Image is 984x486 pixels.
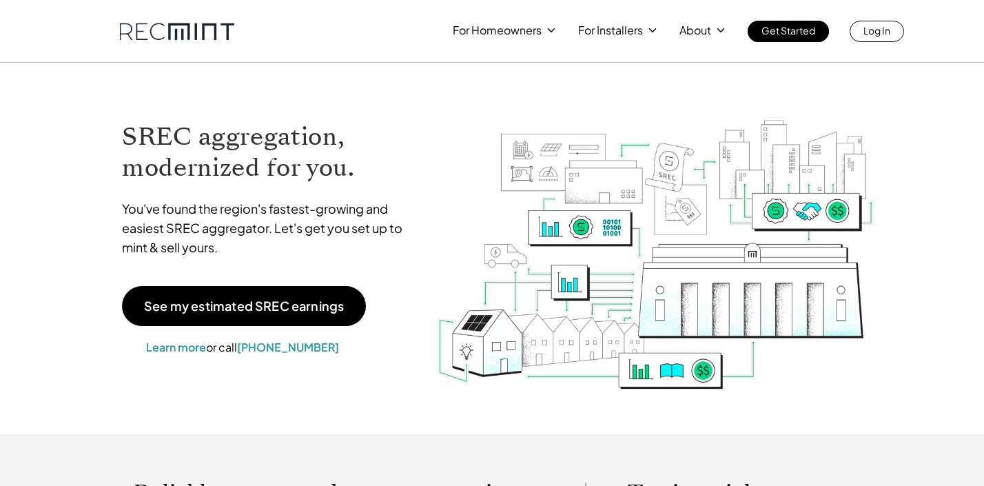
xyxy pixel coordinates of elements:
[237,340,339,354] a: [PHONE_NUMBER]
[122,286,366,326] a: See my estimated SREC earnings
[761,21,815,40] p: Get Started
[206,340,237,354] span: or call
[863,21,890,40] p: Log In
[146,340,206,354] a: Learn more
[436,83,876,393] img: RECmint value cycle
[453,21,542,40] p: For Homeowners
[122,199,416,257] p: You've found the region's fastest-growing and easiest SREC aggregator. Let's get you set up to mi...
[144,300,344,312] p: See my estimated SREC earnings
[578,21,643,40] p: For Installers
[748,21,829,42] a: Get Started
[850,21,904,42] a: Log In
[122,121,416,183] h1: SREC aggregation, modernized for you.
[679,21,711,40] p: About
